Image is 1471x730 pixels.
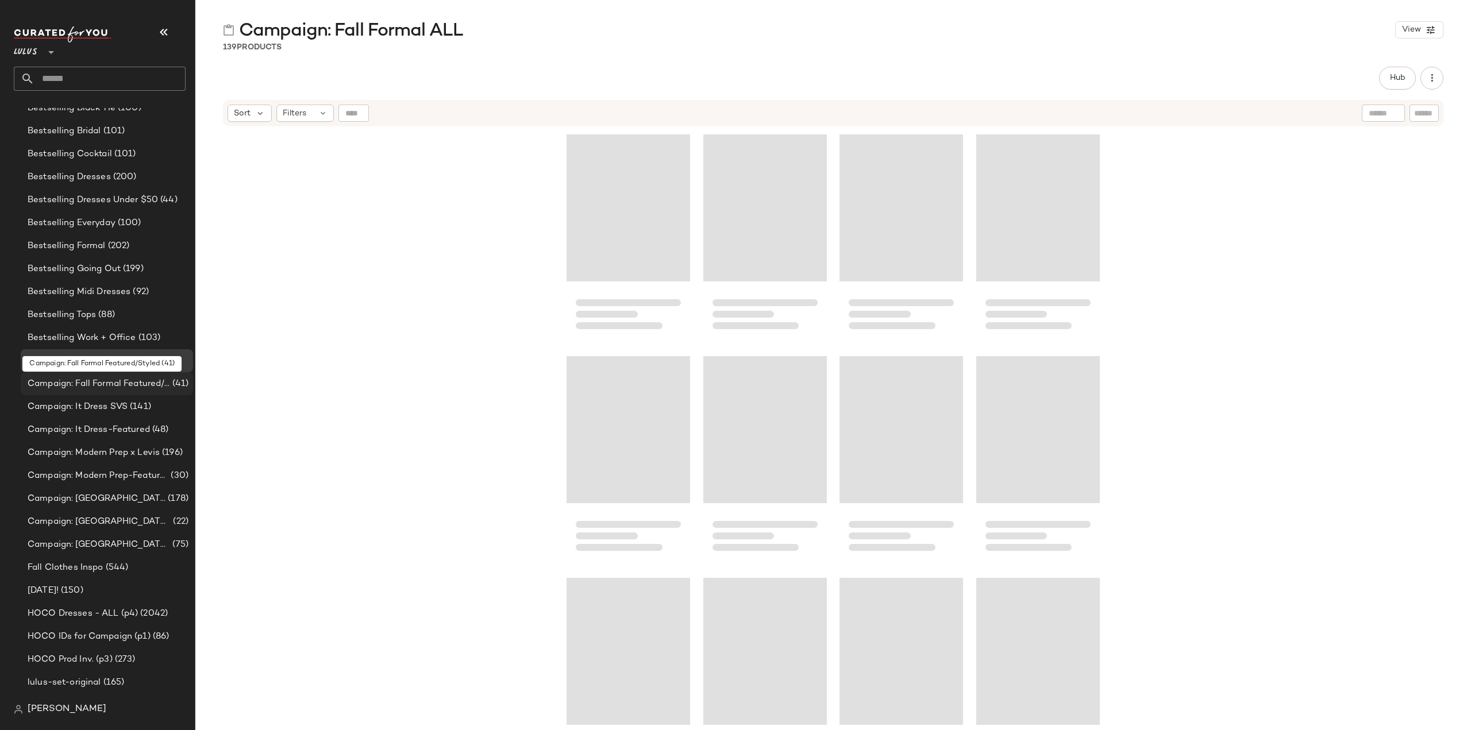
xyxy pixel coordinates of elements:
div: Loading... [703,130,827,342]
span: Bestselling Dresses Under $50 [28,194,158,207]
span: (139) [141,354,164,368]
span: Bestselling Formal [28,240,106,253]
span: HOCO IDs for Campaign (p1) [28,630,151,643]
span: Campaign: Fall Formal Featured/Styled [28,377,170,391]
span: Bestselling Going Out [28,262,121,276]
span: (103) [136,331,161,345]
div: Loading... [840,352,963,564]
span: (22) [171,515,188,528]
span: Bestselling Bridal [28,125,101,138]
div: Loading... [703,352,827,564]
span: (101) [101,125,125,138]
span: Campaign: Fall Formal ALL [28,354,141,368]
span: View [1401,25,1421,34]
span: Campaign: [GEOGRAPHIC_DATA] Best Sellers [28,492,165,505]
span: (150) [59,584,83,597]
div: Loading... [976,130,1100,342]
span: (92) [130,285,149,299]
img: cfy_white_logo.C9jOOHJF.svg [14,26,111,43]
span: [DATE]! [28,584,59,597]
span: (75) [170,538,188,551]
span: Filters [283,107,306,119]
span: Bestselling Dresses [28,171,111,184]
span: (88) [96,308,115,322]
span: Bestselling Work + Office [28,331,136,345]
span: Bestselling Midi Dresses [28,285,130,299]
span: (141) [128,400,151,414]
span: Fall Clothes Inspo [28,561,103,574]
span: HOCO Dresses - ALL (p4) [28,607,138,620]
span: (200) [111,171,137,184]
button: Hub [1379,67,1416,90]
button: View [1395,21,1443,38]
span: (196) [160,446,183,459]
div: Loading... [567,130,690,342]
span: (48) [150,423,169,437]
span: Campaign: It Dress-Featured [28,423,150,437]
span: (44) [158,194,178,207]
img: svg%3e [14,705,23,714]
span: (199) [121,262,144,276]
span: lulus-set-original [28,676,101,689]
span: Campaign: Fall Formal ALL [239,20,463,43]
span: (178) [165,492,188,505]
span: Bestselling Everyday [28,217,115,230]
div: Products [223,41,282,53]
span: (86) [151,630,170,643]
span: Campaign: [GEOGRAPHIC_DATA]-SVS [28,538,170,551]
span: (202) [106,240,130,253]
span: Bestselling Cocktail [28,148,112,161]
span: Lulus [14,39,37,60]
div: Loading... [840,130,963,342]
span: (273) [113,653,136,666]
span: Campaign: Modern Prep-Featured [28,469,168,482]
span: Bestselling Tops [28,308,96,322]
span: HOCO Prod Inv. (p3) [28,653,113,666]
span: (30) [168,469,188,482]
span: Hub [1389,74,1405,83]
span: Bestselling Black Tie [28,102,115,115]
span: [PERSON_NAME] [28,702,106,716]
span: (2042) [138,607,168,620]
span: 139 [223,43,237,52]
img: svg%3e [223,24,234,36]
span: (100) [115,102,141,115]
span: (41) [170,377,188,391]
span: Campaign: [GEOGRAPHIC_DATA] FEATURED [28,515,171,528]
span: Sort [234,107,251,119]
span: (165) [101,676,125,689]
span: (100) [115,217,141,230]
span: Campaign: Modern Prep x Levis [28,446,160,459]
span: (544) [103,561,129,574]
div: Loading... [976,352,1100,564]
span: (101) [112,148,136,161]
span: Campaign: It Dress SVS [28,400,128,414]
div: Loading... [567,352,690,564]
